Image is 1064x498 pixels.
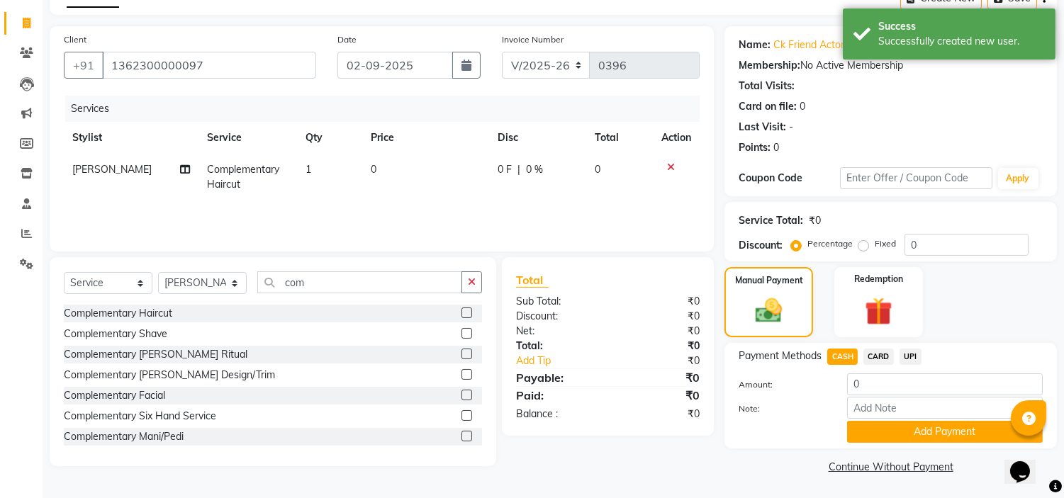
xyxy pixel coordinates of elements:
div: ₹0 [625,353,711,368]
label: Invoice Number [502,33,564,46]
div: Net: [505,324,608,339]
div: Complementary [PERSON_NAME] Ritual [64,347,247,362]
input: Amount [847,373,1043,395]
span: 0 [371,163,376,176]
input: Enter Offer / Coupon Code [840,167,992,189]
div: Points: [739,140,771,155]
div: Complementary [PERSON_NAME] Design/Trim [64,368,275,383]
th: Qty [297,122,362,154]
div: ₹0 [608,339,711,353]
div: Complementary Shave [64,327,167,341]
iframe: chat widget [1004,441,1050,484]
div: ₹0 [608,309,711,324]
th: Action [653,122,700,154]
div: Service Total: [739,213,803,228]
div: Card on file: [739,99,797,114]
span: CASH [827,349,858,365]
span: | [517,162,520,177]
div: ₹0 [608,369,711,386]
th: Stylist [64,122,199,154]
th: Price [362,122,489,154]
div: Last Visit: [739,120,786,135]
span: Complementary Haircut [208,163,280,191]
img: _cash.svg [747,295,790,326]
div: Complementary Facial [64,388,165,403]
div: Complementary Mani/Pedi [64,429,184,444]
div: Complementary Haircut [64,306,172,321]
div: Total Visits: [739,79,795,94]
span: Total [516,273,549,288]
span: Payment Methods [739,349,822,363]
label: Manual Payment [735,274,803,287]
label: Percentage [807,237,853,250]
div: Successfully created new user. [878,34,1045,49]
label: Redemption [854,273,903,285]
span: 1 [306,163,311,176]
th: Disc [489,122,586,154]
span: [PERSON_NAME] [72,163,152,176]
a: Ck Friend Actor [773,38,844,52]
th: Service [199,122,298,154]
button: Add Payment [847,421,1043,443]
div: Membership: [739,58,800,73]
div: Name: [739,38,771,52]
div: - [789,120,793,135]
div: Success [878,19,1045,34]
div: Paid: [505,387,608,404]
div: Services [65,96,710,122]
input: Search by Name/Mobile/Email/Code [102,52,316,79]
div: 0 [800,99,805,114]
div: Discount: [505,309,608,324]
span: 0 [595,163,601,176]
div: Balance : [505,407,608,421]
span: UPI [900,349,922,365]
div: ₹0 [608,407,711,421]
div: ₹0 [608,324,711,339]
div: Coupon Code [739,171,840,186]
label: Client [64,33,86,46]
div: 0 [773,140,779,155]
div: Total: [505,339,608,353]
div: No Active Membership [739,58,1043,73]
button: +91 [64,52,103,79]
input: Add Note [847,397,1043,419]
a: Add Tip [505,353,625,368]
div: ₹0 [608,294,711,309]
span: 0 F [498,162,512,177]
span: CARD [863,349,894,365]
label: Amount: [728,378,836,391]
div: Discount: [739,238,783,253]
div: Complementary Six Hand Service [64,409,216,424]
input: Search or Scan [257,271,462,293]
label: Date [337,33,357,46]
label: Note: [728,402,836,415]
label: Fixed [875,237,896,250]
a: Continue Without Payment [727,460,1054,475]
div: ₹0 [809,213,821,228]
th: Total [587,122,654,154]
div: ₹0 [608,387,711,404]
span: 0 % [526,162,543,177]
div: Sub Total: [505,294,608,309]
img: _gift.svg [856,294,901,329]
button: Apply [998,168,1038,189]
div: Payable: [505,369,608,386]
